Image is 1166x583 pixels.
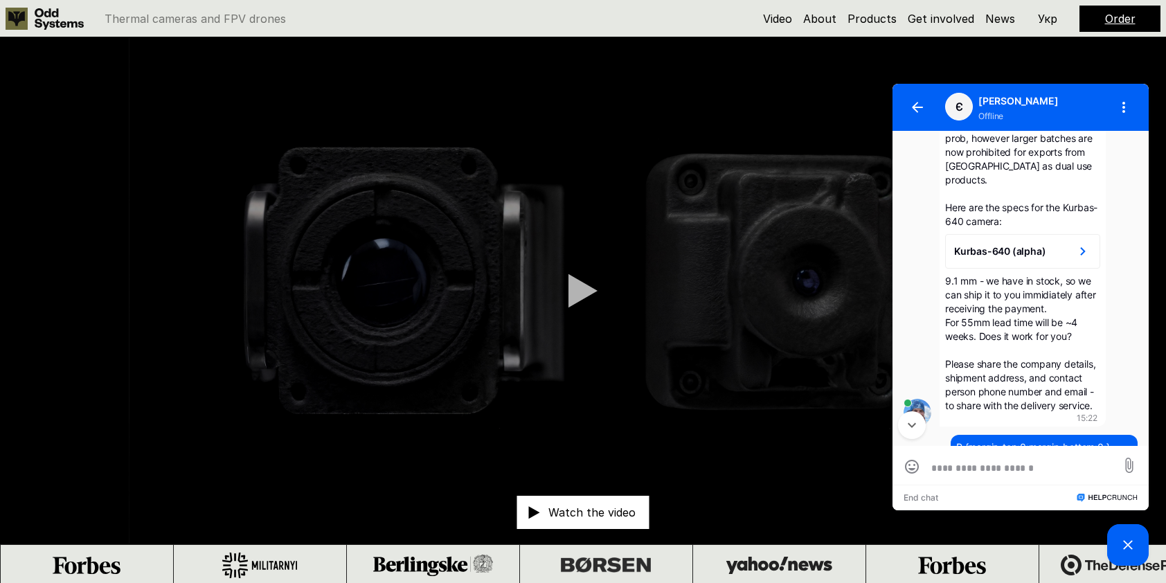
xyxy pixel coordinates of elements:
[985,12,1015,26] a: News
[847,12,897,26] a: Products
[105,13,286,24] p: Thermal cameras and FPV drones
[1105,12,1136,26] a: Order
[1038,13,1057,24] p: Укр
[908,12,974,26] a: Get involved
[763,12,792,26] a: Video
[889,80,1152,569] iframe: HelpCrunch
[803,12,836,26] a: About
[548,507,636,518] p: Watch the video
